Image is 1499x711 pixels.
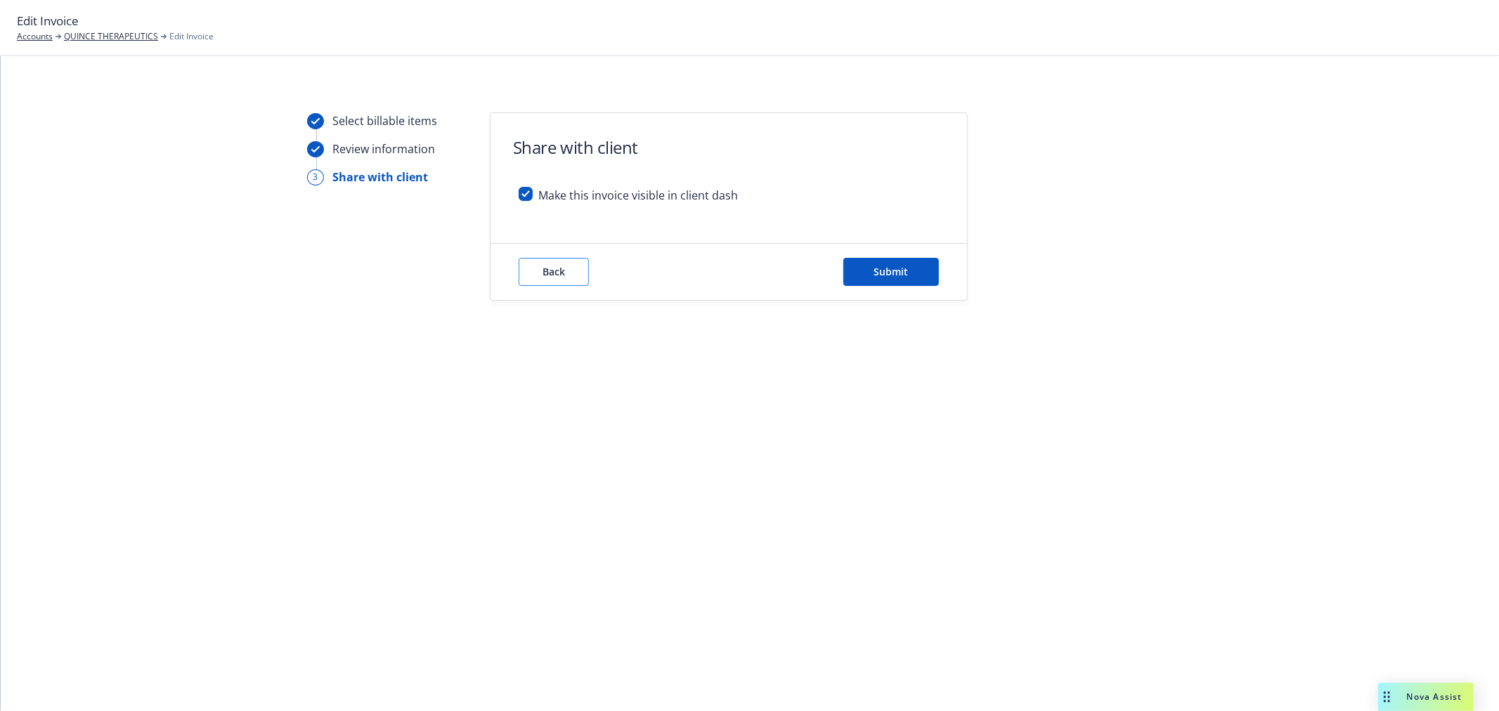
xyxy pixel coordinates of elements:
[169,30,214,43] span: Edit Invoice
[332,169,428,185] div: Share with client
[17,30,53,43] a: Accounts
[843,258,939,286] button: Submit
[332,112,437,129] div: Select billable items
[332,141,435,157] div: Review information
[543,265,565,278] span: Back
[307,169,324,185] div: 3
[1407,691,1462,703] span: Nova Assist
[1378,683,1474,711] button: Nova Assist
[874,265,909,278] span: Submit
[538,187,738,204] span: Make this invoice visible in client dash
[519,258,589,286] button: Back
[1378,683,1396,711] div: Drag to move
[513,136,638,159] h1: Share with client
[17,12,79,30] span: Edit Invoice
[64,30,158,43] a: QUINCE THERAPEUTICS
